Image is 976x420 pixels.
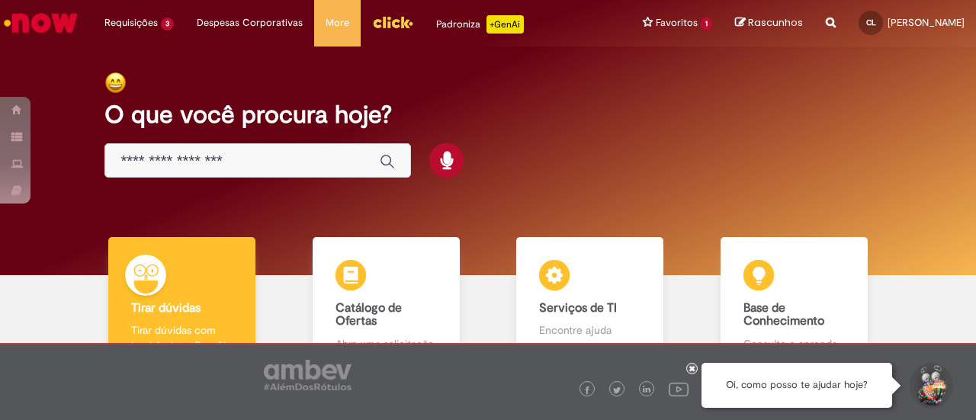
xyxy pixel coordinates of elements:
img: click_logo_yellow_360x200.png [372,11,413,34]
b: Tirar dúvidas [131,300,201,316]
img: logo_footer_ambev_rotulo_gray.png [264,360,352,390]
p: Consulte e aprenda [743,336,845,351]
span: [PERSON_NAME] [888,16,965,29]
button: Iniciar Conversa de Suporte [907,363,953,409]
a: Serviços de TI Encontre ajuda [488,237,692,369]
img: logo_footer_facebook.png [583,386,591,394]
a: Catálogo de Ofertas Abra uma solicitação [284,237,489,369]
span: More [326,15,349,30]
img: logo_footer_linkedin.png [643,386,650,395]
p: Encontre ajuda [539,322,640,338]
span: 3 [161,18,174,30]
span: Rascunhos [748,15,803,30]
span: Favoritos [656,15,698,30]
h2: O que você procura hoje? [104,101,871,128]
a: Rascunhos [735,16,803,30]
p: Tirar dúvidas com Lupi Assist e Gen Ai [131,322,233,353]
b: Catálogo de Ofertas [335,300,402,329]
a: Tirar dúvidas Tirar dúvidas com Lupi Assist e Gen Ai [80,237,284,369]
span: CL [866,18,876,27]
span: Despesas Corporativas [197,15,303,30]
div: Padroniza [436,15,524,34]
b: Base de Conhecimento [743,300,824,329]
div: Oi, como posso te ajudar hoje? [701,363,892,408]
b: Serviços de TI [539,300,617,316]
a: Base de Conhecimento Consulte e aprenda [692,237,897,369]
img: happy-face.png [104,72,127,94]
span: Requisições [104,15,158,30]
img: logo_footer_youtube.png [669,379,689,399]
p: +GenAi [486,15,524,34]
img: ServiceNow [2,8,80,38]
span: 1 [701,18,712,30]
p: Abra uma solicitação [335,336,437,351]
img: logo_footer_twitter.png [613,386,621,394]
